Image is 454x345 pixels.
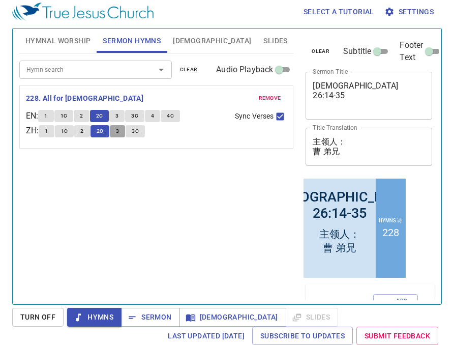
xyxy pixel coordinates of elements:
p: ZH : [26,125,39,137]
span: Sermon [129,311,171,324]
span: 2 [80,111,83,121]
span: remove [259,94,281,103]
button: Hymns [67,308,122,327]
div: 主领人： 曹 弟兄 [18,51,58,78]
button: 2 [74,125,89,137]
span: Hymnal Worship [25,35,91,47]
span: 4C [167,111,174,121]
textarea: [DEMOGRAPHIC_DATA] 26:14-35 [313,81,425,110]
span: Sermon Hymns [103,35,161,47]
span: 2C [97,127,104,136]
button: 3 [110,125,125,137]
button: 4C [161,110,180,122]
span: 1C [61,127,68,136]
button: 228. All for [DEMOGRAPHIC_DATA] [26,92,145,105]
button: Sermon [121,308,179,327]
button: 1C [55,125,74,137]
span: Settings [386,6,434,18]
button: 2C [90,110,109,122]
img: True Jesus Church [12,3,154,21]
button: Settings [382,3,438,21]
span: Subscribe to Updates [260,330,345,342]
span: Audio Playback [216,64,273,76]
button: 2 [74,110,89,122]
button: clear [306,45,336,57]
b: 228. All for [DEMOGRAPHIC_DATA] [26,92,143,105]
button: Turn Off [12,308,64,327]
button: clear [174,64,204,76]
button: Select a tutorial [299,3,378,21]
li: 228 [81,50,98,62]
button: Open [154,63,168,77]
button: remove [253,92,287,104]
button: Add to Lineup [373,294,418,326]
button: 2C [90,125,110,137]
span: 3 [115,111,118,121]
span: 2C [96,111,103,121]
span: Hymns [75,311,113,324]
button: 1 [39,125,54,137]
span: 4 [151,111,154,121]
button: 3C [125,110,144,122]
span: Select a tutorial [304,6,374,18]
span: [DEMOGRAPHIC_DATA] [188,311,278,324]
button: 1 [38,110,53,122]
textarea: 主领人： 曹 弟兄 [313,137,425,156]
p: Sermon Lineup ( 0 ) [304,298,339,322]
span: 1 [44,111,47,121]
span: 1C [60,111,68,121]
span: Slides [263,35,287,47]
p: Hymns 诗 [77,41,101,48]
p: EN : [26,110,38,122]
div: Sermon Lineup(0)Add to Lineup [306,284,435,336]
button: 3 [109,110,125,122]
span: Subtitle [343,45,371,57]
span: clear [312,47,329,56]
span: 1 [45,127,48,136]
span: Sync Verses [235,111,274,122]
iframe: from-child [301,177,408,280]
span: Turn Off [20,311,55,324]
button: 1C [54,110,74,122]
span: clear [180,65,198,74]
button: 3C [126,125,145,137]
span: Submit Feedback [365,330,430,342]
span: [DEMOGRAPHIC_DATA] [173,35,251,47]
span: 2 [80,127,83,136]
button: [DEMOGRAPHIC_DATA] [179,308,286,327]
span: 3C [132,127,139,136]
button: 4 [145,110,160,122]
span: Last updated [DATE] [168,330,245,342]
span: 3C [131,111,138,121]
span: Footer Text [400,39,423,64]
span: 3 [116,127,119,136]
span: Add to Lineup [380,296,411,324]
